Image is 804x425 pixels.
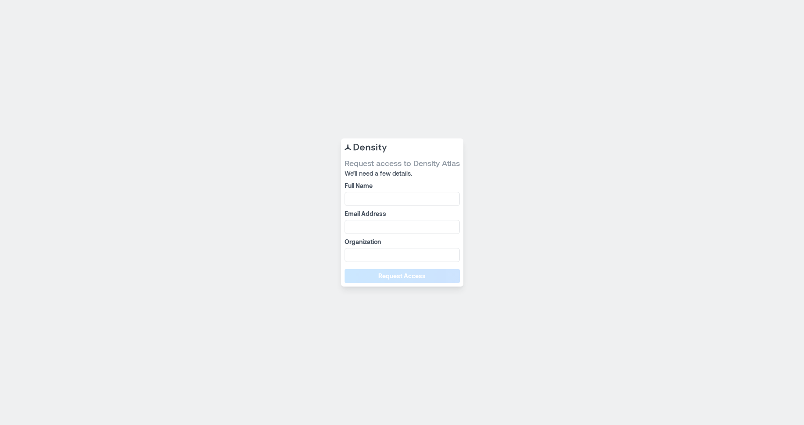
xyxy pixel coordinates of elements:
button: Request Access [345,269,460,283]
label: Organization [345,237,458,246]
span: We’ll need a few details. [345,169,460,178]
span: Request Access [378,272,426,280]
label: Email Address [345,209,458,218]
label: Full Name [345,181,458,190]
span: Request access to Density Atlas [345,158,460,168]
